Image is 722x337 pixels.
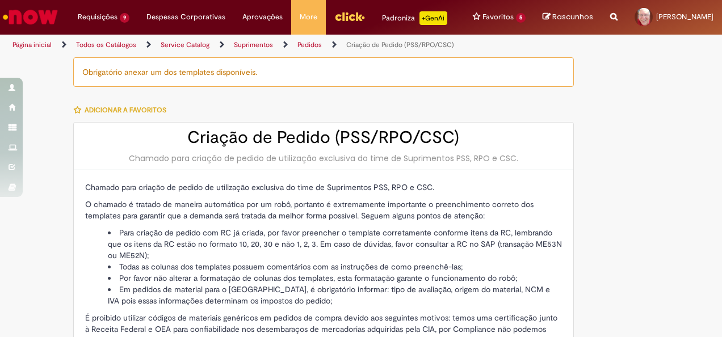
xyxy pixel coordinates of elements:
span: More [300,11,317,23]
span: Requisições [78,11,117,23]
a: Service Catalog [161,40,209,49]
img: click_logo_yellow_360x200.png [334,8,365,25]
span: Favoritos [482,11,514,23]
span: 5 [516,13,526,23]
a: Pedidos [297,40,322,49]
span: Adicionar a Favoritos [85,106,166,115]
a: Página inicial [12,40,52,49]
span: Despesas Corporativas [146,11,225,23]
div: Padroniza [382,11,447,25]
li: Em pedidos de material para o [GEOGRAPHIC_DATA], é obrigatório informar: tipo de avaliação, orige... [108,284,562,306]
span: Aprovações [242,11,283,23]
span: Rascunhos [552,11,593,22]
p: O chamado é tratado de maneira automática por um robô, portanto é extremamente importante o preen... [85,199,562,221]
img: ServiceNow [1,6,60,28]
li: Por favor não alterar a formatação de colunas dos templates, esta formatação garante o funcioname... [108,272,562,284]
span: [PERSON_NAME] [656,12,713,22]
button: Adicionar a Favoritos [73,98,173,122]
a: Criação de Pedido (PSS/RPO/CSC) [346,40,454,49]
a: Todos os Catálogos [76,40,136,49]
a: Rascunhos [543,12,593,23]
div: Obrigatório anexar um dos templates disponíveis. [73,57,574,87]
p: +GenAi [419,11,447,25]
li: Todas as colunas dos templates possuem comentários com as instruções de como preenchê-las; [108,261,562,272]
p: Chamado para criação de pedido de utilização exclusiva do time de Suprimentos PSS, RPO e CSC. [85,182,562,193]
li: Para criação de pedido com RC já criada, por favor preencher o template corretamente conforme ite... [108,227,562,261]
ul: Trilhas de página [9,35,473,56]
span: 9 [120,13,129,23]
div: Chamado para criação de pedido de utilização exclusiva do time de Suprimentos PSS, RPO e CSC. [85,153,562,164]
a: Suprimentos [234,40,273,49]
h2: Criação de Pedido (PSS/RPO/CSC) [85,128,562,147]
